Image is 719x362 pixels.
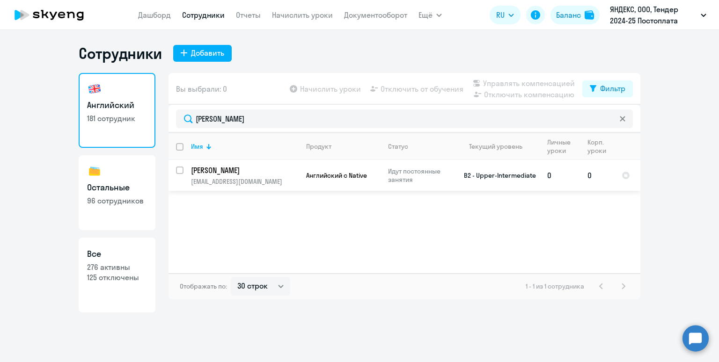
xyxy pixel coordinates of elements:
[605,4,711,26] button: ЯНДЕКС, ООО, Тендер 2024-25 Постоплата
[460,142,539,151] div: Текущий уровень
[306,142,380,151] div: Продукт
[87,195,147,206] p: 96 сотрудников
[191,177,298,186] p: [EMAIL_ADDRESS][DOMAIN_NAME]
[388,142,408,151] div: Статус
[582,80,633,97] button: Фильтр
[79,44,162,63] h1: Сотрудники
[580,160,614,191] td: 0
[191,142,298,151] div: Имя
[191,47,224,58] div: Добавить
[87,248,147,260] h3: Все
[79,155,155,230] a: Остальные96 сотрудников
[191,165,297,175] p: [PERSON_NAME]
[87,262,147,272] p: 276 активны
[469,142,522,151] div: Текущий уровень
[556,9,581,21] div: Баланс
[272,10,333,20] a: Начислить уроки
[87,272,147,282] p: 125 отключены
[191,165,298,175] a: [PERSON_NAME]
[453,160,540,191] td: B2 - Upper-Intermediate
[610,4,697,26] p: ЯНДЕКС, ООО, Тендер 2024-25 Постоплата
[418,9,433,21] span: Ещё
[540,160,580,191] td: 0
[87,113,147,123] p: 181 сотрудник
[87,181,147,194] h3: Остальные
[182,10,225,20] a: Сотрудники
[173,45,232,62] button: Добавить
[306,142,331,151] div: Продукт
[585,10,594,20] img: balance
[587,138,606,155] div: Корп. уроки
[496,9,505,21] span: RU
[79,73,155,148] a: Английский181 сотрудник
[180,282,227,290] span: Отображать по:
[550,6,600,24] button: Балансbalance
[547,138,571,155] div: Личные уроки
[418,6,442,24] button: Ещё
[87,99,147,111] h3: Английский
[388,142,452,151] div: Статус
[388,167,452,184] p: Идут постоянные занятия
[587,138,614,155] div: Корп. уроки
[526,282,584,290] span: 1 - 1 из 1 сотрудника
[176,83,227,94] span: Вы выбрали: 0
[87,164,102,179] img: others
[79,238,155,312] a: Все276 активны125 отключены
[344,10,407,20] a: Документооборот
[191,142,203,151] div: Имя
[87,81,102,96] img: english
[176,109,633,128] input: Поиск по имени, email, продукту или статусу
[600,83,625,94] div: Фильтр
[236,10,261,20] a: Отчеты
[138,10,171,20] a: Дашборд
[306,171,367,180] span: Английский с Native
[490,6,521,24] button: RU
[547,138,580,155] div: Личные уроки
